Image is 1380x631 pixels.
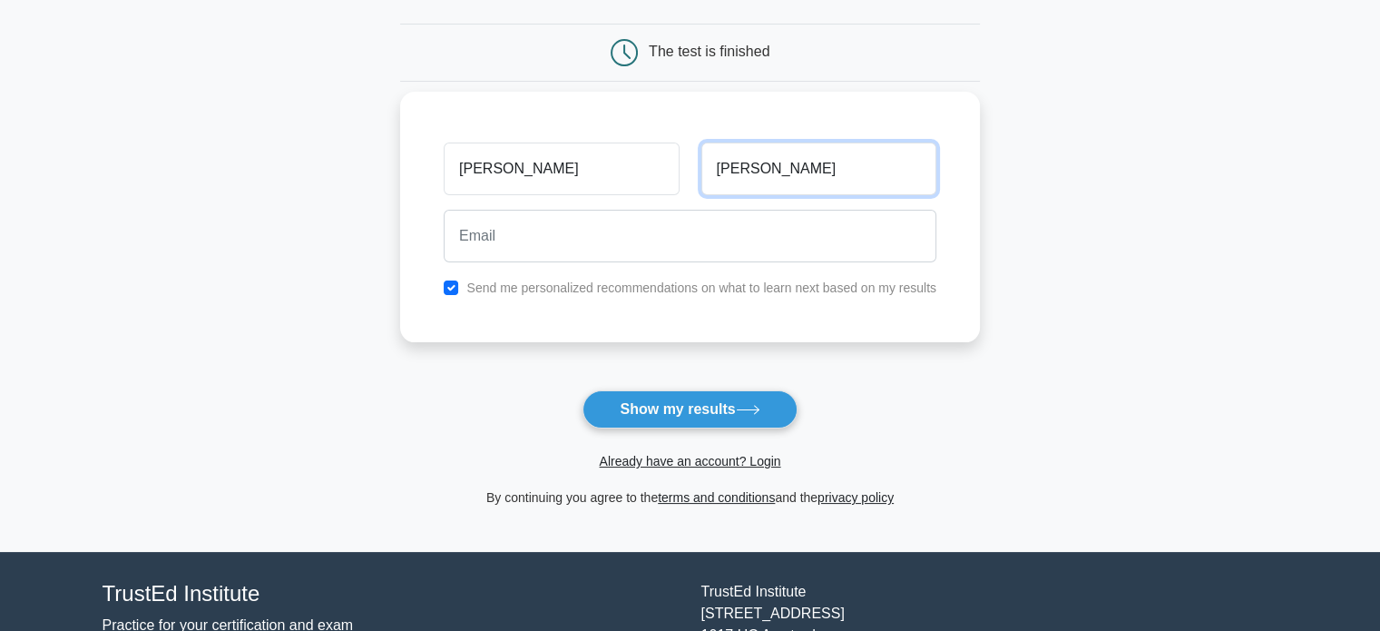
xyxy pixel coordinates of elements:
[444,143,679,195] input: First name
[389,487,991,508] div: By continuing you agree to the and the
[444,210,936,262] input: Email
[817,490,894,505] a: privacy policy
[701,143,936,195] input: Last name
[466,281,936,295] label: Send me personalized recommendations on what to learn next based on my results
[599,454,780,468] a: Already have an account? Login
[658,490,775,505] a: terms and conditions
[582,390,797,429] button: Show my results
[649,44,769,59] div: The test is finished
[103,581,680,607] h4: TrustEd Institute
